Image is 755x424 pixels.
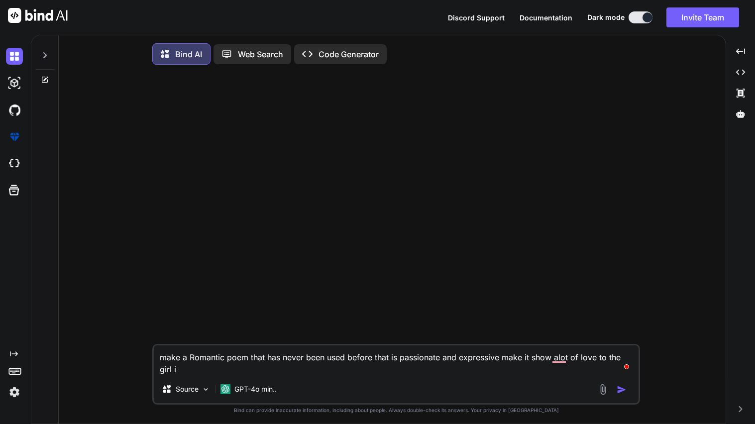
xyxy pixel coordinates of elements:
p: Bind AI [175,48,202,60]
img: Pick Models [202,385,210,394]
span: Discord Support [448,13,505,22]
img: icon [617,385,627,395]
img: premium [6,128,23,145]
p: Source [176,384,199,394]
span: Documentation [520,13,572,22]
img: githubDark [6,102,23,118]
img: cloudideIcon [6,155,23,172]
img: attachment [597,384,609,395]
button: Discord Support [448,12,505,23]
img: settings [6,384,23,401]
button: Documentation [520,12,572,23]
img: Bind AI [8,8,68,23]
img: GPT-4o mini [220,384,230,394]
p: Bind can provide inaccurate information, including about people. Always double-check its answers.... [152,407,640,414]
img: darkChat [6,48,23,65]
p: Web Search [238,48,283,60]
img: darkAi-studio [6,75,23,92]
p: Code Generator [319,48,379,60]
p: GPT-4o min.. [234,384,277,394]
span: Dark mode [587,12,625,22]
button: Invite Team [666,7,739,27]
textarea: To enrich screen reader interactions, please activate Accessibility in Grammarly extension settings [154,345,639,375]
